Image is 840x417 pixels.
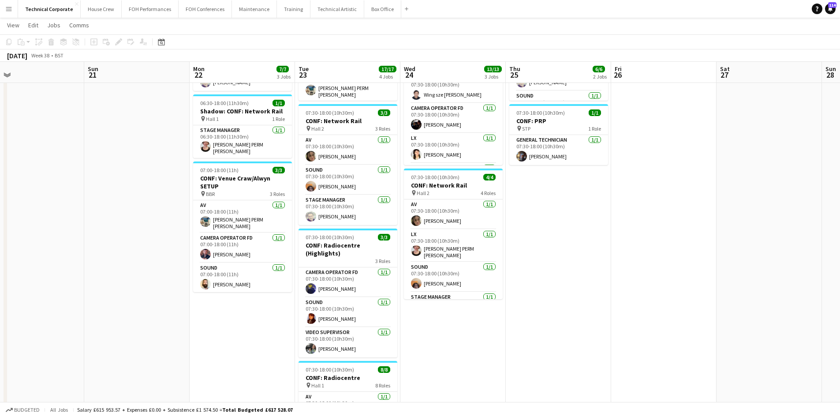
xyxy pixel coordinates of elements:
h3: CONF: Network Rail [299,117,397,125]
h3: Shadow: CONF: Network Rail [193,107,292,115]
span: 28 [824,70,836,80]
span: 3 Roles [375,258,390,264]
a: Comms [66,19,93,31]
span: 3 Roles [270,191,285,197]
app-job-card: 07:30-18:00 (10h30m)1/1CONF: PRP STP1 RoleGeneral Technician1/107:30-18:00 (10h30m)[PERSON_NAME] [509,104,608,165]
app-card-role: Camera Operator FD1/107:30-18:00 (10h30m)[PERSON_NAME] [299,267,397,297]
span: 07:30-18:00 (10h30m) [516,109,565,116]
div: BST [55,52,63,59]
span: Budgeted [14,407,40,413]
app-card-role: AV1/107:30-18:00 (10h30m)[PERSON_NAME] [299,135,397,165]
app-job-card: 07:30-18:00 (10h30m)4/4CONF: Network Rail Hall 24 RolesAV1/107:30-18:00 (10h30m)[PERSON_NAME]LX1/... [404,169,503,299]
span: 21 [86,70,98,80]
div: 3 Jobs [277,73,291,80]
span: Wed [404,65,415,73]
button: Technical Corporate [18,0,81,18]
button: Maintenance [232,0,277,18]
span: Week 38 [29,52,51,59]
span: 13/13 [484,66,502,72]
span: 07:00-18:00 (11h) [200,167,239,173]
span: 7/7 [276,66,289,72]
span: 1/1 [273,100,285,106]
app-card-role: General Technician1/107:30-18:00 (10h30m)[PERSON_NAME] [509,135,608,165]
div: 2 Jobs [593,73,607,80]
span: 24 [403,70,415,80]
app-card-role: Sound1/107:00-18:00 (11h)[PERSON_NAME] [193,263,292,293]
span: 23 [297,70,309,80]
h3: CONF: Radiocentre [299,374,397,382]
app-card-role: Recording Engineer FD1/107:00-18:00 (11h)[PERSON_NAME] PERM [PERSON_NAME] [299,69,397,101]
app-card-role: Camera Operator FD1/107:00-18:00 (11h)[PERSON_NAME] [193,233,292,263]
span: Thu [509,65,520,73]
span: Edit [28,21,38,29]
span: 3/3 [378,109,390,116]
span: Total Budgeted £617 528.07 [222,406,293,413]
app-card-role: Sound1/107:30-18:00 (10h30m)[PERSON_NAME] [299,297,397,327]
span: Jobs [47,21,60,29]
span: 22 [192,70,205,80]
span: 1 Role [588,125,601,132]
div: 3 Jobs [485,73,501,80]
div: Salary £615 953.57 + Expenses £0.00 + Subsistence £1 574.50 = [77,406,293,413]
a: 114 [825,4,836,14]
app-card-role: AV1/107:00-18:00 (11h)[PERSON_NAME] PERM [PERSON_NAME] [193,200,292,233]
div: [DATE] [7,51,27,60]
span: STP [522,125,530,132]
span: Tue [299,65,309,73]
span: Mon [193,65,205,73]
span: 4 Roles [481,190,496,196]
span: 3/3 [378,234,390,240]
span: 8 Roles [375,382,390,389]
app-card-role: Video Supervisor1/107:30-18:00 (10h30m)[PERSON_NAME] [299,327,397,357]
app-card-role: Sound1/107:30-18:00 (10h30m)[PERSON_NAME] [299,165,397,195]
app-card-role: Recording Engineer FD1/1 [404,163,503,193]
button: FOH Performances [122,0,179,18]
span: Hall 2 [417,190,429,196]
span: View [7,21,19,29]
div: 07:30-18:00 (10h30m)3/3CONF: Radiocentre (Highlights)3 RolesCamera Operator FD1/107:30-18:00 (10h... [299,229,397,357]
button: FOH Conferences [179,0,232,18]
app-card-role: Stage Manager1/107:30-18:00 (10h30m)[PERSON_NAME] [299,195,397,225]
span: 114 [828,2,836,8]
span: 26 [613,70,622,80]
button: Box Office [364,0,401,18]
span: 4/4 [483,174,496,180]
span: 6/6 [593,66,605,72]
app-job-card: 07:00-18:00 (11h)3/3CONF: Venue Craw/Alwyn SETUP BBR3 RolesAV1/107:00-18:00 (11h)[PERSON_NAME] PE... [193,162,292,292]
h3: CONF: Radiocentre (Highlights) [299,241,397,257]
span: 3 Roles [375,125,390,132]
app-card-role: LX1/107:30-18:00 (10h30m)[PERSON_NAME] PERM [PERSON_NAME] [404,229,503,262]
span: 06:30-18:00 (11h30m) [200,100,249,106]
span: 1 Role [272,116,285,122]
span: 1/1 [589,109,601,116]
span: Sun [825,65,836,73]
app-card-role: AV1/107:30-18:00 (10h30m)[PERSON_NAME] [404,199,503,229]
span: Fri [615,65,622,73]
app-card-role: LX1/107:30-18:00 (10h30m)[PERSON_NAME] [404,133,503,163]
a: View [4,19,23,31]
h3: CONF: PRP [509,117,608,125]
span: 8/8 [378,366,390,373]
span: Sat [720,65,730,73]
span: Hall 1 [206,116,219,122]
app-card-role: Sound1/107:30-18:00 (10h30m) [509,91,608,124]
app-job-card: 06:30-18:00 (11h30m)1/1Shadow: CONF: Network Rail Hall 11 RoleStage Manager1/106:30-18:00 (11h30m... [193,94,292,158]
a: Jobs [44,19,64,31]
span: 17/17 [379,66,396,72]
button: Training [277,0,310,18]
h3: CONF: Venue Craw/Alwyn SETUP [193,174,292,190]
span: BBR [206,191,215,197]
a: Edit [25,19,42,31]
app-job-card: 07:30-18:00 (10h30m)3/3CONF: Network Rail Hall 23 RolesAV1/107:30-18:00 (10h30m)[PERSON_NAME]Soun... [299,104,397,225]
button: Technical Artistic [310,0,364,18]
app-job-card: 07:30-18:00 (10h30m)8/8CONF: [PERSON_NAME] and Partners Hall 18 RolesAV1/107:30-18:00 (10h30m)Win... [404,34,503,165]
span: Comms [69,21,89,29]
span: Hall 1 [311,382,324,389]
span: 25 [508,70,520,80]
h3: CONF: Network Rail [404,181,503,189]
app-card-role: Camera Operator FD1/107:30-18:00 (10h30m)[PERSON_NAME] [404,103,503,133]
